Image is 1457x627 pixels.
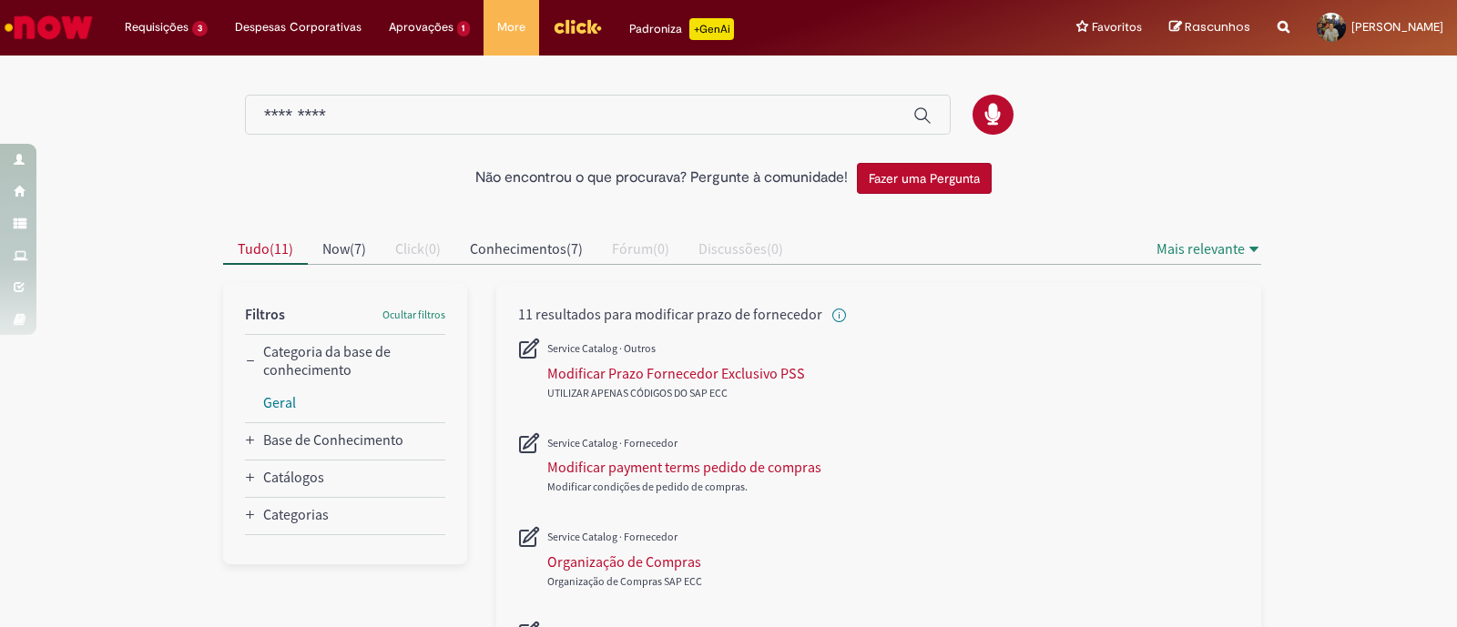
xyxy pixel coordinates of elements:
span: Despesas Corporativas [235,18,362,36]
img: click_logo_yellow_360x200.png [553,13,602,40]
span: [PERSON_NAME] [1351,19,1443,35]
a: Rascunhos [1169,19,1250,36]
button: Fazer uma Pergunta [857,163,992,194]
span: More [497,18,525,36]
span: Aprovações [389,18,453,36]
div: Padroniza [629,18,734,40]
img: ServiceNow [2,9,96,46]
p: +GenAi [689,18,734,40]
span: Favoritos [1092,18,1142,36]
span: Rascunhos [1185,18,1250,35]
h2: Não encontrou o que procurava? Pergunte à comunidade! [475,170,848,187]
span: 1 [457,21,471,36]
span: Requisições [125,18,188,36]
span: 3 [192,21,208,36]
